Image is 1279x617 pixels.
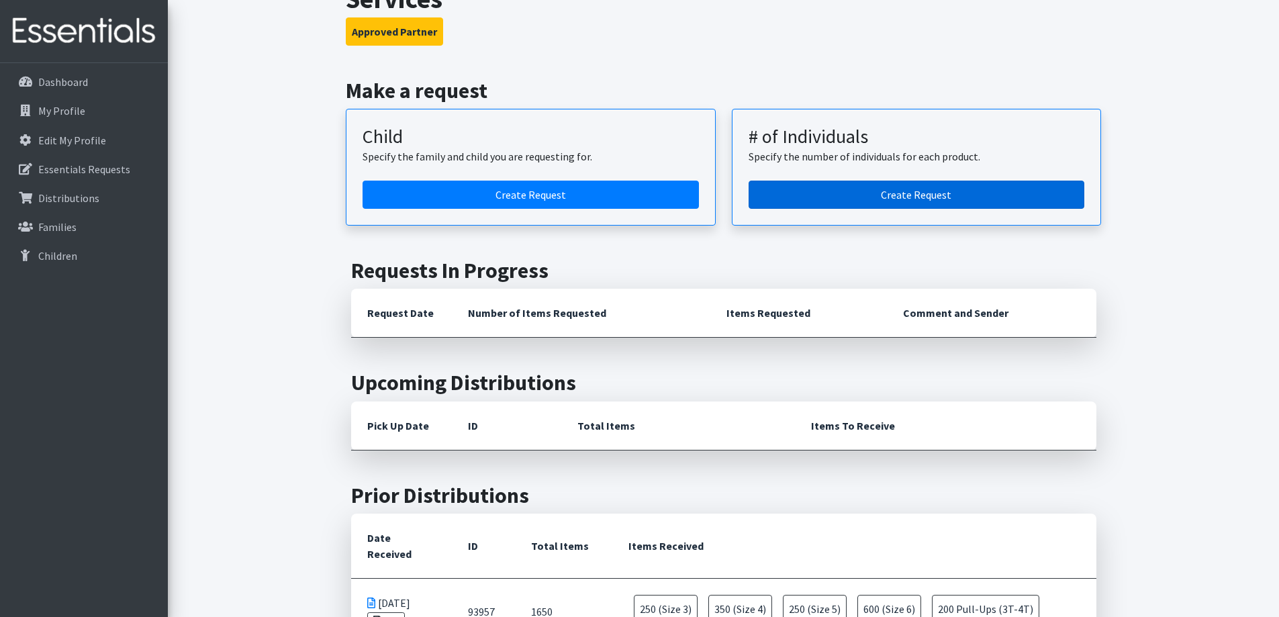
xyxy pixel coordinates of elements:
[38,220,77,234] p: Families
[795,401,1096,450] th: Items To Receive
[452,514,516,579] th: ID
[351,370,1096,395] h2: Upcoming Distributions
[351,289,452,338] th: Request Date
[5,97,162,124] a: My Profile
[363,148,699,164] p: Specify the family and child you are requesting for.
[515,514,612,579] th: Total Items
[452,401,561,450] th: ID
[452,289,711,338] th: Number of Items Requested
[346,17,443,46] button: Approved Partner
[749,148,1085,164] p: Specify the number of individuals for each product.
[38,249,77,263] p: Children
[38,162,130,176] p: Essentials Requests
[561,401,795,450] th: Total Items
[38,134,106,147] p: Edit My Profile
[749,126,1085,148] h3: # of Individuals
[351,483,1096,508] h2: Prior Distributions
[351,401,452,450] th: Pick Up Date
[38,104,85,117] p: My Profile
[351,258,1096,283] h2: Requests In Progress
[5,213,162,240] a: Families
[887,289,1096,338] th: Comment and Sender
[5,185,162,211] a: Distributions
[612,514,1096,579] th: Items Received
[363,126,699,148] h3: Child
[710,289,887,338] th: Items Requested
[38,191,99,205] p: Distributions
[749,181,1085,209] a: Create a request by number of individuals
[5,68,162,95] a: Dashboard
[5,242,162,269] a: Children
[5,127,162,154] a: Edit My Profile
[351,514,452,579] th: Date Received
[346,78,1101,103] h2: Make a request
[5,9,162,54] img: HumanEssentials
[38,75,88,89] p: Dashboard
[5,156,162,183] a: Essentials Requests
[363,181,699,209] a: Create a request for a child or family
